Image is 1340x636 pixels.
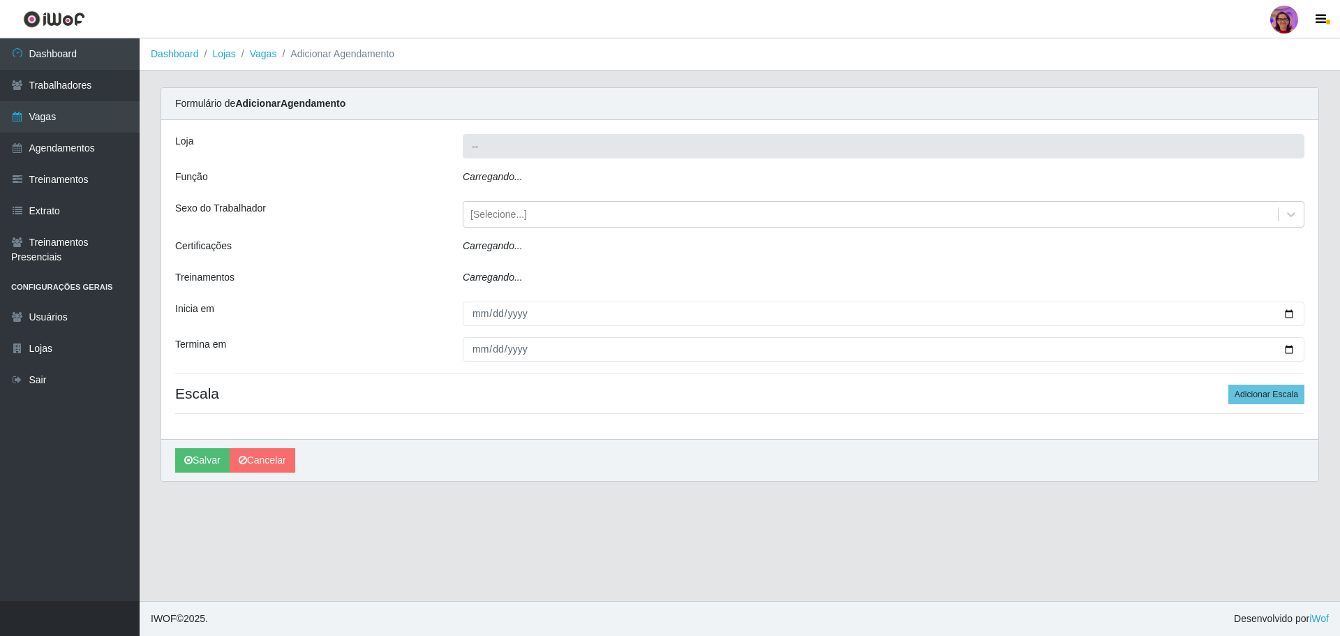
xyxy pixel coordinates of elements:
nav: breadcrumb [140,38,1340,71]
label: Loja [175,134,193,149]
label: Termina em [175,337,226,352]
div: [Selecione...] [470,207,527,222]
span: Desenvolvido por [1234,612,1329,626]
label: Função [175,170,208,184]
a: Dashboard [151,48,199,59]
img: CoreUI Logo [23,10,85,28]
a: Vagas [250,48,277,59]
button: Adicionar Escala [1228,385,1304,404]
a: Cancelar [230,448,295,473]
input: 00/00/0000 [463,302,1304,326]
strong: Adicionar Agendamento [235,98,345,109]
span: © 2025 . [151,612,208,626]
a: Lojas [212,48,235,59]
label: Inicia em [175,302,214,316]
i: Carregando... [463,171,523,182]
label: Treinamentos [175,270,234,285]
li: Adicionar Agendamento [276,47,394,61]
label: Certificações [175,239,232,253]
i: Carregando... [463,240,523,251]
label: Sexo do Trabalhador [175,201,266,216]
a: iWof [1309,613,1329,624]
div: Formulário de [161,88,1318,120]
span: IWOF [151,613,177,624]
input: 00/00/0000 [463,337,1304,362]
i: Carregando... [463,272,523,283]
h4: Escala [175,385,1304,402]
button: Salvar [175,448,230,473]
